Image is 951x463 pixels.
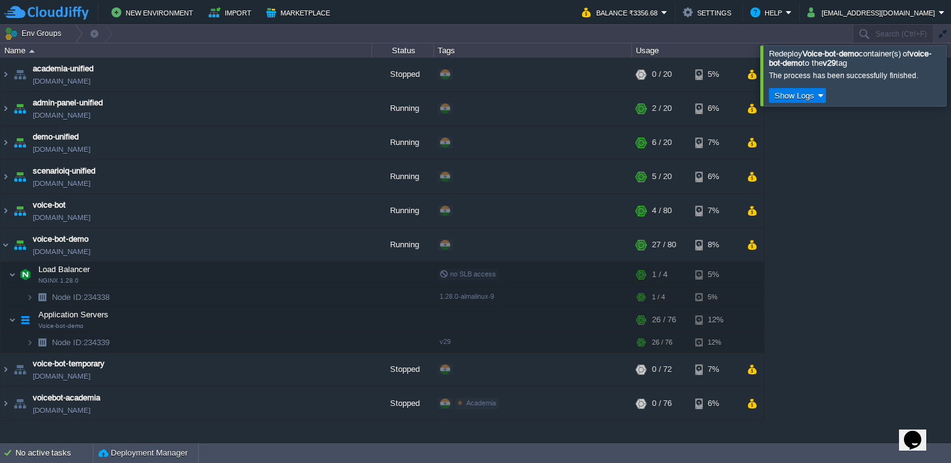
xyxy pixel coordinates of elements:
[372,194,434,227] div: Running
[652,92,672,125] div: 2 / 20
[37,264,92,275] span: Load Balancer
[440,293,494,300] span: 1.28.0-almalinux-9
[823,58,836,68] b: v29
[38,322,84,330] span: Voice-bot-demo
[372,387,434,420] div: Stopped
[29,50,35,53] img: AMDAwAAAACH5BAEAAAAALAAAAAABAAEAAAICRAEAOw==
[683,5,735,20] button: Settings
[11,160,28,193] img: AMDAwAAAACH5BAEAAAAALAAAAAABAAEAAAICRAEAOw==
[33,177,90,190] a: [DOMAIN_NAME]
[695,353,736,386] div: 7%
[652,160,672,193] div: 5 / 20
[373,43,433,58] div: Status
[37,265,92,274] a: Load BalancerNGINX 1.28.0
[1,387,11,420] img: AMDAwAAAACH5BAEAAAAALAAAAAABAAEAAAICRAEAOw==
[582,5,661,20] button: Balance ₹3356.68
[807,5,939,20] button: [EMAIL_ADDRESS][DOMAIN_NAME]
[695,126,736,159] div: 7%
[11,126,28,159] img: AMDAwAAAACH5BAEAAAAALAAAAAABAAEAAAICRAEAOw==
[1,353,11,386] img: AMDAwAAAACH5BAEAAAAALAAAAAABAAEAAAICRAEAOw==
[11,194,28,227] img: AMDAwAAAACH5BAEAAAAALAAAAAABAAEAAAICRAEAOw==
[51,292,111,302] span: 234338
[652,126,672,159] div: 6 / 20
[652,288,665,307] div: 1 / 4
[15,443,93,463] div: No active tasks
[1,126,11,159] img: AMDAwAAAACH5BAEAAAAALAAAAAABAAEAAAICRAEAOw==
[11,353,28,386] img: AMDAwAAAACH5BAEAAAAALAAAAAABAAEAAAICRAEAOw==
[98,447,188,459] button: Deployment Manager
[11,92,28,125] img: AMDAwAAAACH5BAEAAAAALAAAAAABAAEAAAICRAEAOw==
[37,310,110,319] a: Application ServersVoice-bot-demo
[899,413,939,451] iframe: chat widget
[33,97,103,109] a: admin-panel-unified
[11,387,28,420] img: AMDAwAAAACH5BAEAAAAALAAAAAABAAEAAAICRAEAOw==
[1,43,371,58] div: Name
[769,49,932,68] span: Redeploy container(s) of to the tag
[33,165,95,177] a: scenarioiq-unified
[33,370,90,382] a: [DOMAIN_NAME]
[440,270,496,278] span: no SLB access
[802,49,859,58] b: Voice-bot-demo
[750,5,786,20] button: Help
[695,387,736,420] div: 6%
[695,262,736,287] div: 5%
[37,309,110,320] span: Application Servers
[652,228,676,262] div: 27 / 80
[33,211,90,224] a: [DOMAIN_NAME]
[33,358,105,370] a: voice-bot-temporary
[17,307,34,332] img: AMDAwAAAACH5BAEAAAAALAAAAAABAAEAAAICRAEAOw==
[9,307,16,332] img: AMDAwAAAACH5BAEAAAAALAAAAAABAAEAAAICRAEAOw==
[33,75,90,87] a: [DOMAIN_NAME]
[9,262,16,287] img: AMDAwAAAACH5BAEAAAAALAAAAAABAAEAAAICRAEAOw==
[38,277,79,284] span: NGINX 1.28.0
[26,288,33,307] img: AMDAwAAAACH5BAEAAAAALAAAAAABAAEAAAICRAEAOw==
[652,194,672,227] div: 4 / 80
[17,262,34,287] img: AMDAwAAAACH5BAEAAAAALAAAAAABAAEAAAICRAEAOw==
[695,307,736,332] div: 12%
[11,228,28,262] img: AMDAwAAAACH5BAEAAAAALAAAAAABAAEAAAICRAEAOw==
[266,5,334,20] button: Marketplace
[652,353,672,386] div: 0 / 72
[1,160,11,193] img: AMDAwAAAACH5BAEAAAAALAAAAAABAAEAAAICRAEAOw==
[652,58,672,91] div: 0 / 20
[33,143,90,156] a: [DOMAIN_NAME]
[372,160,434,193] div: Running
[26,333,33,352] img: AMDAwAAAACH5BAEAAAAALAAAAAABAAEAAAICRAEAOw==
[33,131,79,143] span: demo-unified
[695,288,736,307] div: 5%
[652,387,672,420] div: 0 / 76
[1,228,11,262] img: AMDAwAAAACH5BAEAAAAALAAAAAABAAEAAAICRAEAOw==
[33,245,90,258] a: [DOMAIN_NAME]
[33,392,100,404] a: voicebot-academia
[33,288,51,307] img: AMDAwAAAACH5BAEAAAAALAAAAAABAAEAAAICRAEAOw==
[33,404,90,417] a: [DOMAIN_NAME]
[372,353,434,386] div: Stopped
[435,43,632,58] div: Tags
[633,43,763,58] div: Usage
[33,63,93,75] span: academia-unified
[111,5,197,20] button: New Environment
[52,293,84,302] span: Node ID:
[372,228,434,262] div: Running
[1,58,11,91] img: AMDAwAAAACH5BAEAAAAALAAAAAABAAEAAAICRAEAOw==
[52,338,84,347] span: Node ID:
[33,109,90,121] a: [DOMAIN_NAME]
[372,126,434,159] div: Running
[51,292,111,302] a: Node ID:234338
[209,5,255,20] button: Import
[33,333,51,352] img: AMDAwAAAACH5BAEAAAAALAAAAAABAAEAAAICRAEAOw==
[4,5,89,20] img: CloudJiffy
[652,333,672,352] div: 26 / 76
[372,58,434,91] div: Stopped
[51,337,111,348] span: 234339
[1,92,11,125] img: AMDAwAAAACH5BAEAAAAALAAAAAABAAEAAAICRAEAOw==
[372,92,434,125] div: Running
[771,90,818,101] button: Show Logs
[4,25,66,42] button: Env Groups
[695,194,736,227] div: 7%
[695,333,736,352] div: 12%
[769,49,932,68] b: voice-bot-demo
